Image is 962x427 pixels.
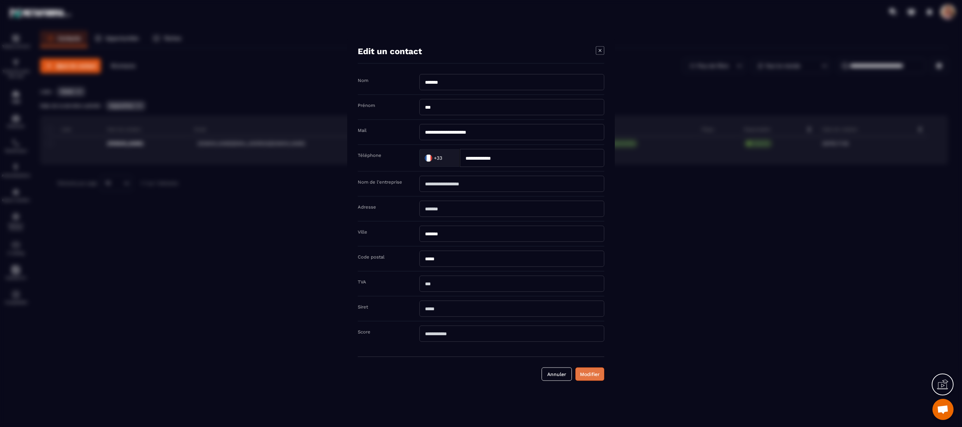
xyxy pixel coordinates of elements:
[434,154,442,161] span: +33
[358,46,422,56] h4: Edit un contact
[358,179,402,185] label: Nom de l'entreprise
[358,229,367,235] label: Ville
[358,103,375,108] label: Prénom
[358,153,381,158] label: Téléphone
[358,78,368,83] label: Nom
[419,149,460,167] div: Search for option
[444,153,452,163] input: Search for option
[358,128,367,133] label: Mail
[358,204,376,210] label: Adresse
[575,368,604,381] button: Modifier
[358,279,366,285] label: TVA
[358,304,368,310] label: Siret
[932,399,954,420] div: Ouvrir le chat
[358,329,370,334] label: Score
[542,368,572,381] button: Annuler
[421,151,436,165] img: Country Flag
[358,254,385,260] label: Code postal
